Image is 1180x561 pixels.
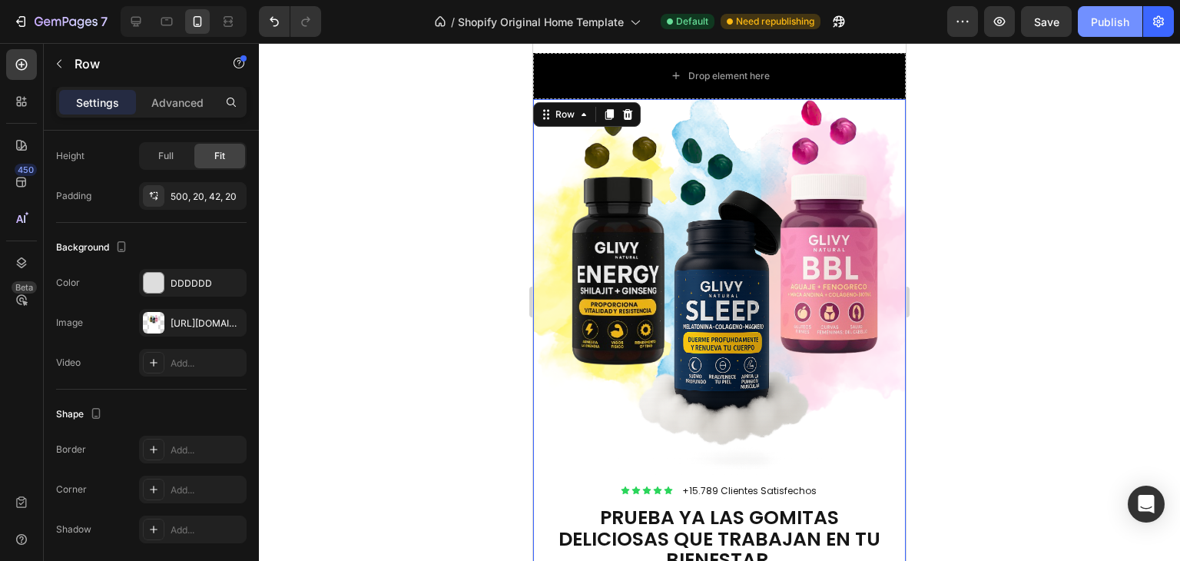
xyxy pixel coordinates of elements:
[155,27,237,39] div: Drop element here
[1034,15,1059,28] span: Save
[19,65,45,78] div: Row
[56,189,91,203] div: Padding
[171,483,243,497] div: Add...
[214,149,225,163] span: Fit
[1091,14,1129,30] div: Publish
[171,190,243,204] div: 500, 20, 42, 20
[12,281,37,294] div: Beta
[259,6,321,37] div: Undo/Redo
[56,483,87,496] div: Corner
[171,357,243,370] div: Add...
[56,149,85,163] div: Height
[56,316,83,330] div: Image
[56,356,81,370] div: Video
[1021,6,1072,37] button: Save
[158,149,174,163] span: Full
[171,317,243,330] div: [URL][DOMAIN_NAME]
[56,276,80,290] div: Color
[1128,486,1165,523] div: Open Intercom Messenger
[171,443,243,457] div: Add...
[15,463,357,529] h2: PRUEBA YA LAS GOMITAS DELICIOSAS QUE TRABAJAN EN TU BIENESTAR.
[76,95,119,111] p: Settings
[736,15,814,28] span: Need republishing
[151,95,204,111] p: Advanced
[56,443,86,456] div: Border
[451,14,455,30] span: /
[56,523,91,536] div: Shadow
[6,6,114,37] button: 7
[458,14,624,30] span: Shopify Original Home Template
[15,164,37,176] div: 450
[1078,6,1142,37] button: Publish
[56,404,105,425] div: Shape
[533,43,906,561] iframe: Design area
[56,237,131,258] div: Background
[75,55,205,73] p: Row
[171,523,243,537] div: Add...
[101,12,108,31] p: 7
[171,277,243,290] div: DDDDDD
[676,15,708,28] span: Default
